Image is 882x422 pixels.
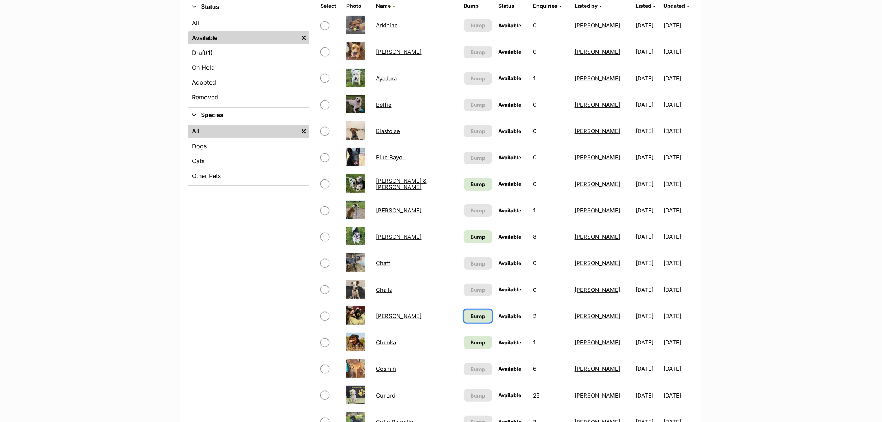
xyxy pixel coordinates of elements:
td: [DATE] [663,303,693,329]
a: [PERSON_NAME] [575,154,620,161]
span: Available [499,181,522,187]
span: Listed by [575,3,598,9]
a: Listed [636,3,655,9]
td: 0 [530,92,570,118]
td: 0 [530,277,570,303]
span: translation missing: en.admin.listings.index.attributes.enquiries [533,3,558,9]
a: [PERSON_NAME] [575,392,620,399]
button: Bump [464,99,492,111]
a: Draft [188,46,309,59]
a: [PERSON_NAME] [376,313,422,320]
td: [DATE] [663,171,693,197]
td: [DATE] [633,330,663,355]
a: [PERSON_NAME] [575,128,620,135]
a: Blue Bayou [376,154,406,161]
span: Available [499,313,522,319]
span: Bump [470,286,485,294]
td: [DATE] [663,330,693,355]
a: Chaff [376,260,390,267]
span: Available [499,49,522,55]
td: 1 [530,198,570,223]
a: [PERSON_NAME] [575,286,620,293]
span: Name [376,3,391,9]
span: Available [499,22,522,29]
span: (1) [206,48,213,57]
span: Available [499,366,522,372]
td: 0 [530,39,570,65]
a: [PERSON_NAME] [575,22,620,29]
a: [PERSON_NAME] [575,365,620,372]
button: Bump [464,125,492,137]
span: Available [499,128,522,134]
a: [PERSON_NAME] [376,48,422,55]
td: 6 [530,356,570,382]
span: Bump [470,101,485,109]
td: 8 [530,224,570,250]
button: Bump [464,257,492,270]
td: [DATE] [633,118,663,144]
a: Dogs [188,139,309,153]
td: [DATE] [633,39,663,65]
span: Bump [470,312,485,320]
td: [DATE] [633,171,663,197]
td: [DATE] [633,356,663,382]
td: 0 [530,250,570,276]
button: Bump [464,204,492,217]
button: Bump [464,284,492,296]
td: [DATE] [633,66,663,91]
span: Available [499,286,522,293]
td: [DATE] [663,118,693,144]
a: Arkinine [376,22,398,29]
a: [PERSON_NAME] [575,75,620,82]
a: Remove filter [298,31,309,44]
span: Available [499,102,522,108]
span: Bump [470,154,485,162]
td: [DATE] [663,39,693,65]
td: 2 [530,303,570,329]
span: Available [499,75,522,81]
span: Bump [470,392,485,399]
a: On Hold [188,61,309,74]
button: Species [188,111,309,120]
td: [DATE] [633,224,663,250]
div: Species [188,123,309,185]
a: Adopted [188,76,309,89]
a: Cunard [376,392,395,399]
button: Bump [464,72,492,85]
a: All [188,125,298,138]
td: [DATE] [663,92,693,118]
span: Available [499,207,522,214]
span: Bump [470,75,485,82]
td: 0 [530,118,570,144]
span: Bump [470,22,485,29]
td: [DATE] [633,92,663,118]
span: Bump [470,207,485,214]
td: 1 [530,330,570,355]
td: [DATE] [663,277,693,303]
span: Bump [470,339,485,346]
a: Available [188,31,298,44]
button: Status [188,2,309,12]
td: [DATE] [663,145,693,170]
a: [PERSON_NAME] [575,313,620,320]
a: Removed [188,90,309,104]
span: Listed [636,3,651,9]
span: Bump [470,127,485,135]
a: [PERSON_NAME] [575,339,620,346]
button: Bump [464,389,492,402]
a: Bump [464,310,492,323]
a: [PERSON_NAME] [575,181,620,188]
a: [PERSON_NAME] [575,48,620,55]
td: [DATE] [633,250,663,276]
button: Bump [464,19,492,32]
a: All [188,16,309,30]
td: [DATE] [663,66,693,91]
td: [DATE] [663,13,693,38]
td: 0 [530,13,570,38]
a: [PERSON_NAME] [575,233,620,240]
a: Updated [663,3,689,9]
span: Bump [470,260,485,267]
div: Status [188,15,309,107]
a: Remove filter [298,125,309,138]
td: 1 [530,66,570,91]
